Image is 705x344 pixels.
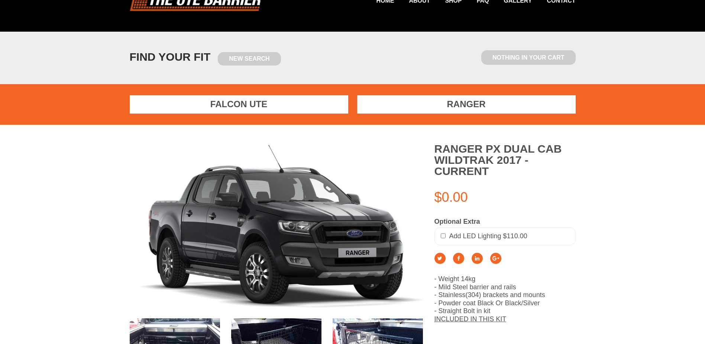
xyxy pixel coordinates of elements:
div: - Weight 14kg - Mild Steel barrier and rails - Stainless(304) brackets and mounts - Powder coat B... [429,143,581,324]
a: Falcon Ute [130,95,348,114]
div: Optional Extra [434,218,576,226]
a: Ranger [357,95,576,114]
span: Add LED Lighting $110.00 [449,232,527,240]
span: INCLUDED IN THIS KIT [434,315,507,323]
span: $0.00 [434,189,468,205]
a: New Search [218,52,281,66]
span: Nothing in Your Cart [481,50,575,65]
h1: FIND YOUR FIT [130,50,281,66]
h2: Ranger PX Dual Cab WildTrak 2017 - Current [434,143,576,177]
img: 2018%20wildtrak%20with%20barrier.jpg [130,143,423,309]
